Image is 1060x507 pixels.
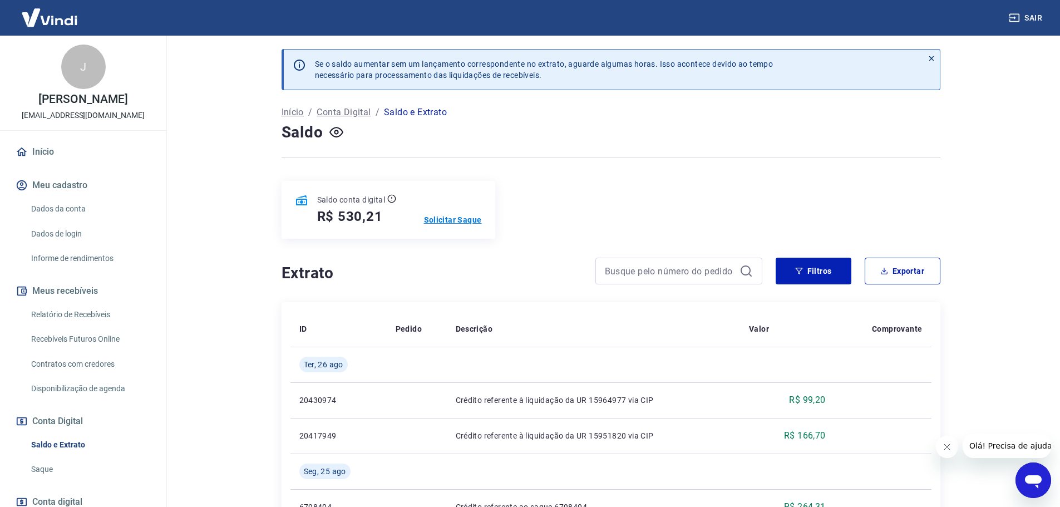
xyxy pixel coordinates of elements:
[784,429,826,442] p: R$ 166,70
[22,110,145,121] p: [EMAIL_ADDRESS][DOMAIN_NAME]
[27,303,153,326] a: Relatório de Recebíveis
[282,121,323,144] h4: Saldo
[936,436,958,458] iframe: Fechar mensagem
[456,395,731,406] p: Crédito referente à liquidação da UR 15964977 via CIP
[384,106,447,119] p: Saldo e Extrato
[456,430,731,441] p: Crédito referente à liquidação da UR 15951820 via CIP
[7,8,93,17] span: Olá! Precisa de ajuda?
[1015,462,1051,498] iframe: Botão para abrir a janela de mensagens
[789,393,825,407] p: R$ 99,20
[963,434,1051,458] iframe: Mensagem da empresa
[282,262,582,284] h4: Extrato
[776,258,851,284] button: Filtros
[299,430,378,441] p: 20417949
[61,45,106,89] div: J
[27,223,153,245] a: Dados de login
[27,458,153,481] a: Saque
[317,106,371,119] a: Conta Digital
[315,58,773,81] p: Se o saldo aumentar sem um lançamento correspondente no extrato, aguarde algumas horas. Isso acon...
[27,377,153,400] a: Disponibilização de agenda
[317,194,386,205] p: Saldo conta digital
[376,106,379,119] p: /
[865,258,940,284] button: Exportar
[13,140,153,164] a: Início
[605,263,735,279] input: Busque pelo número do pedido
[1007,8,1047,28] button: Sair
[282,106,304,119] a: Início
[13,1,86,35] img: Vindi
[13,409,153,434] button: Conta Digital
[872,323,922,334] p: Comprovante
[396,323,422,334] p: Pedido
[456,323,493,334] p: Descrição
[304,466,346,477] span: Seg, 25 ago
[38,93,127,105] p: [PERSON_NAME]
[299,323,307,334] p: ID
[424,214,482,225] a: Solicitar Saque
[27,198,153,220] a: Dados da conta
[13,173,153,198] button: Meu cadastro
[27,247,153,270] a: Informe de rendimentos
[299,395,378,406] p: 20430974
[27,434,153,456] a: Saldo e Extrato
[308,106,312,119] p: /
[27,353,153,376] a: Contratos com credores
[27,328,153,351] a: Recebíveis Futuros Online
[13,279,153,303] button: Meus recebíveis
[304,359,343,370] span: Ter, 26 ago
[317,208,383,225] h5: R$ 530,21
[749,323,769,334] p: Valor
